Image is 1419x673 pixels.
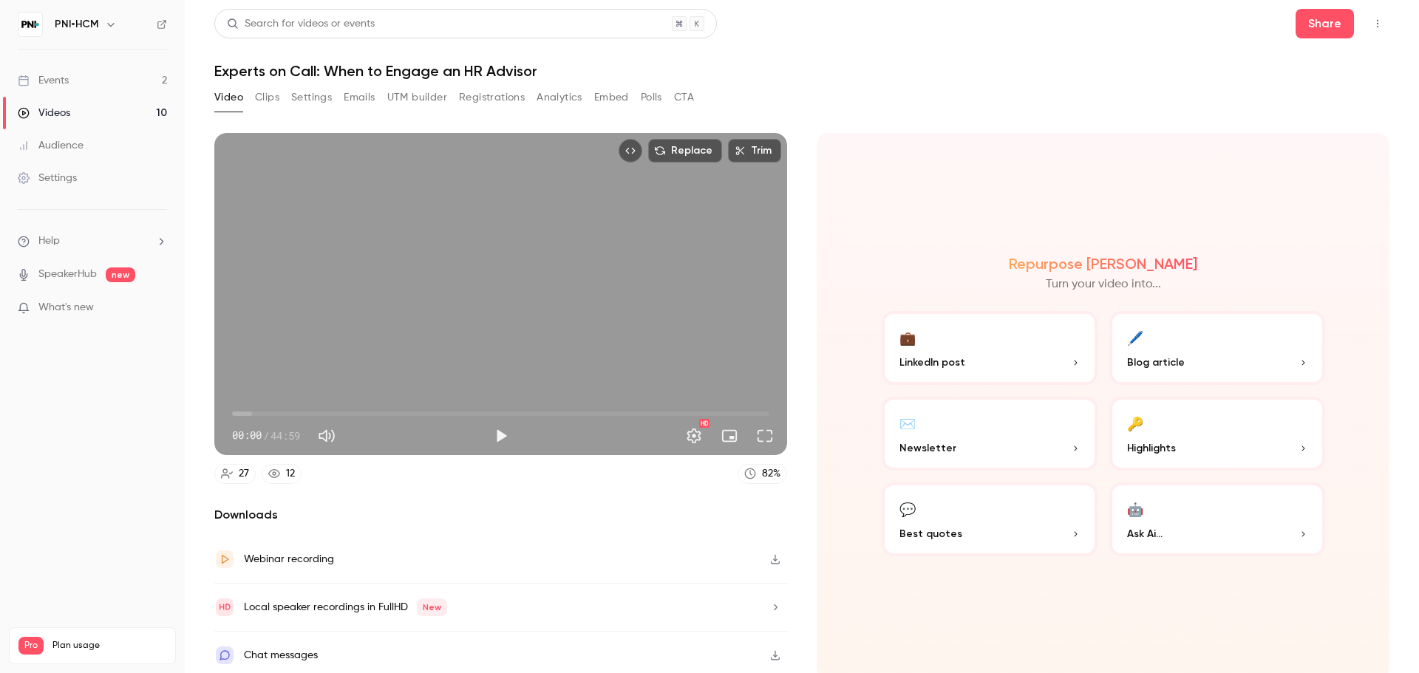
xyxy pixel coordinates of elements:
img: PNI•HCM [18,13,42,36]
button: Embed [594,86,629,109]
li: help-dropdown-opener [18,233,167,249]
div: Videos [18,106,70,120]
iframe: Noticeable Trigger [149,301,167,315]
div: 27 [239,466,249,482]
div: Webinar recording [244,550,334,568]
button: Mute [312,421,341,451]
button: Emails [344,86,375,109]
h2: Downloads [214,506,787,524]
span: Highlights [1127,440,1176,456]
h2: Repurpose [PERSON_NAME] [1009,255,1197,273]
div: 🖊️ [1127,326,1143,349]
span: Pro [18,637,44,655]
button: Settings [291,86,332,109]
button: ✉️Newsletter [882,397,1098,471]
div: ✉️ [899,411,916,434]
span: Blog article [1127,355,1185,370]
a: SpeakerHub [38,267,97,282]
button: Turn on miniplayer [715,421,744,451]
span: Help [38,233,60,249]
button: Registrations [459,86,525,109]
div: 💬 [899,497,916,520]
button: Settings [679,421,709,451]
a: 82% [738,464,787,484]
button: Analytics [537,86,582,109]
span: new [106,267,135,282]
button: Video [214,86,243,109]
div: 🤖 [1127,497,1143,520]
button: 💬Best quotes [882,482,1098,556]
button: Polls [641,86,662,109]
button: 🤖Ask Ai... [1109,482,1325,556]
div: Audience [18,138,84,153]
span: LinkedIn post [899,355,965,370]
button: Trim [728,139,781,163]
div: Search for videos or events [227,16,375,32]
div: Settings [18,171,77,185]
button: Top Bar Actions [1366,12,1389,35]
div: 12 [286,466,295,482]
a: 27 [214,464,256,484]
span: New [417,598,447,616]
div: 00:00 [232,428,300,443]
button: Play [486,421,516,451]
span: Plan usage [52,640,166,652]
span: 44:59 [270,428,300,443]
a: 12 [262,464,302,484]
h1: Experts on Call: When to Engage an HR Advisor [214,62,1389,80]
div: HD [699,419,709,428]
span: What's new [38,300,94,315]
button: Clips [255,86,279,109]
button: 🔑Highlights [1109,397,1325,471]
button: Full screen [750,421,780,451]
span: Newsletter [899,440,956,456]
button: Embed video [619,139,642,163]
div: Local speaker recordings in FullHD [244,598,447,616]
button: Share [1296,9,1354,38]
button: 💼LinkedIn post [882,311,1098,385]
div: Chat messages [244,646,318,664]
button: UTM builder [387,86,447,109]
span: / [263,428,269,443]
div: Events [18,73,69,88]
button: Replace [648,139,722,163]
div: 🔑 [1127,411,1143,434]
p: Turn your video into... [1046,276,1161,293]
button: CTA [674,86,694,109]
div: 💼 [899,326,916,349]
button: 🖊️Blog article [1109,311,1325,385]
div: 82 % [762,466,780,482]
span: Best quotes [899,526,962,542]
span: 00:00 [232,428,262,443]
span: Ask Ai... [1127,526,1163,542]
h6: PNI•HCM [55,17,99,32]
